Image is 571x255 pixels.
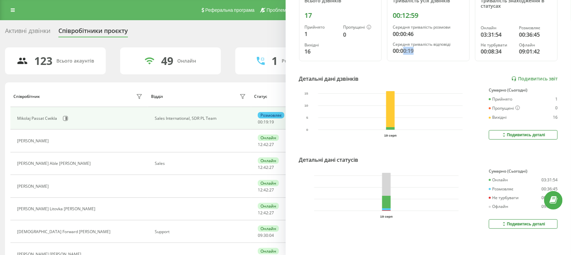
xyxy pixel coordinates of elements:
div: Пропущені [489,106,520,111]
div: Сумарно (Сьогодні) [489,88,558,93]
span: 12 [258,187,263,193]
span: 42 [264,187,268,193]
div: Прийнято [305,25,338,30]
div: 00:36:45 [541,187,558,191]
div: 1 [305,30,338,38]
div: Онлайн [177,58,196,64]
div: Подивитись деталі [501,132,545,138]
div: Support [155,229,247,234]
button: Подивитись деталі [489,130,558,140]
span: 27 [269,165,274,170]
div: Середня тривалість розмови [393,25,464,30]
span: 42 [264,165,268,170]
span: 42 [264,142,268,147]
span: Проблемні номери [267,7,307,13]
text: 0 [306,128,308,132]
div: Sales International, SDR PL Team [155,116,247,121]
div: Прийнято [489,97,512,102]
a: Подивитись звіт [511,76,558,82]
div: Статус [254,94,267,99]
span: 27 [269,187,274,193]
div: Онлайн [258,180,279,186]
div: [PERSON_NAME] Litovka [PERSON_NAME] [17,207,97,211]
div: Всього акаунтів [57,58,94,64]
div: Активні дзвінки [5,27,50,38]
div: Розмовляє [258,112,284,118]
span: 42 [264,210,268,216]
span: 00 [258,119,263,125]
div: Онлайн [258,203,279,209]
div: 123 [35,54,53,67]
div: Онлайн [258,225,279,232]
div: [DEMOGRAPHIC_DATA] Forward [PERSON_NAME] [17,229,112,234]
div: Не турбувати [489,195,519,200]
span: 19 [269,119,274,125]
div: 00:00:46 [393,30,464,38]
div: 00:12:59 [393,11,464,20]
div: Вихідні [489,115,507,120]
div: 09:01:42 [541,204,558,209]
div: 09:01:42 [519,47,552,56]
div: 49 [161,54,173,67]
span: 12 [258,142,263,147]
div: 1 [555,97,558,102]
div: Не турбувати [481,43,514,47]
div: Подивитись деталі [501,221,545,227]
div: 0 [343,31,376,39]
span: 30 [264,232,268,238]
div: 03:31:54 [481,31,514,39]
span: 12 [258,210,263,216]
div: Офлайн [519,43,552,47]
span: 12 [258,165,263,170]
text: 5 [306,116,308,119]
div: : : [258,233,274,238]
div: Онлайн [258,248,279,254]
div: Офлайн [489,204,508,209]
div: Вихідні [305,43,338,47]
div: 17 [305,11,376,20]
text: 19 серп [384,134,396,137]
div: Середня тривалість відповіді [393,42,464,47]
text: 19 серп [380,215,392,218]
div: Розмовляє [519,26,552,30]
span: 27 [269,210,274,216]
div: 00:36:45 [519,31,552,39]
div: 1 [272,54,278,67]
div: : : [258,142,274,147]
div: [PERSON_NAME] Able [PERSON_NAME] [17,161,92,166]
div: 00:08:34 [481,47,514,56]
div: : : [258,120,274,124]
div: Співробітник [13,94,40,99]
span: 27 [269,142,274,147]
div: Онлайн [258,157,279,164]
div: Відділ [151,94,163,99]
div: Mikolaj Passat Cwikla [17,116,59,121]
span: Реферальна програма [205,7,255,13]
div: Пропущені [343,25,376,30]
div: Співробітники проєкту [58,27,128,38]
div: Онлайн [481,26,514,30]
text: 10 [304,104,308,107]
div: Sales [155,161,247,166]
span: 19 [264,119,268,125]
div: Сумарно (Сьогодні) [489,169,558,174]
div: : : [258,165,274,170]
div: : : [258,188,274,192]
div: 03:31:54 [541,178,558,182]
div: Детальні дані статусів [299,156,359,164]
div: [PERSON_NAME] [17,184,50,189]
div: Онлайн [489,178,508,182]
div: Розмовляє [489,187,513,191]
span: 04 [269,232,274,238]
div: 00:00:19 [393,47,464,55]
div: Розмовляють [282,58,314,64]
div: 0 [555,106,558,111]
div: 00:08:34 [541,195,558,200]
div: 16 [553,115,558,120]
div: [PERSON_NAME] [17,139,50,143]
button: Подивитись деталі [489,219,558,229]
div: Онлайн [258,135,279,141]
div: 16 [305,47,338,56]
div: Детальні дані дзвінків [299,75,359,83]
div: : : [258,211,274,215]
